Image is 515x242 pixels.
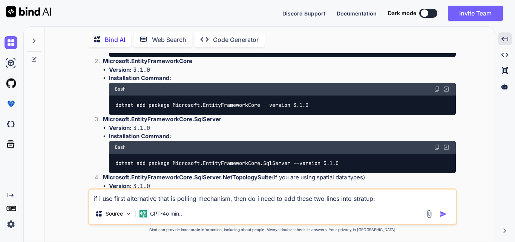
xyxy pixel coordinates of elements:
img: Open in Browser [443,144,450,151]
p: Code Generator [213,35,259,44]
p: GPT-4o min.. [150,210,182,217]
p: Web Search [152,35,186,44]
strong: Installation Command: [109,133,171,140]
code: 3.1.0 [133,124,150,132]
strong: Version: [109,66,132,73]
p: (if you are using spatial data types) [103,173,456,182]
code: dotnet add package Microsoft.EntityFrameworkCore.SqlServer --version 3.1.0 [115,159,339,167]
img: chat [5,36,17,49]
strong: Version: [109,124,132,131]
img: Pick Models [125,211,132,217]
img: premium [5,97,17,110]
span: Discord Support [282,10,325,17]
textarea: if i use first alternative that is polling mechanism, then do i need to add these two lines into ... [89,190,456,203]
strong: Microsoft.EntityFrameworkCore [103,57,192,65]
img: ai-studio [5,57,17,69]
p: Source [106,210,123,217]
span: Bash [115,144,126,150]
img: Bind AI [6,6,51,17]
button: Invite Team [448,6,503,21]
p: Bind can provide inaccurate information, including about people. Always double-check its answers.... [88,227,457,233]
img: icon [440,210,447,218]
span: Dark mode [388,9,416,17]
code: 3.1.0 [133,66,150,74]
img: attachment [425,210,434,218]
p: Bind AI [105,35,125,44]
strong: Microsoft.EntityFrameworkCore.SqlServer [103,116,221,123]
img: GPT-4o mini [139,210,147,217]
span: Documentation [337,10,377,17]
img: settings [5,218,17,231]
img: darkCloudIdeIcon [5,118,17,131]
code: 3.1.0 [133,182,150,190]
strong: Microsoft.EntityFrameworkCore.SqlServer.NetTopologySuite [103,174,272,181]
strong: Installation Command: [109,74,171,82]
span: Bash [115,86,126,92]
code: dotnet add package Microsoft.EntityFrameworkCore --version 3.1.0 [115,101,309,109]
img: copy [434,144,440,150]
img: Open in Browser [443,86,450,92]
button: Discord Support [282,9,325,17]
img: githubLight [5,77,17,90]
strong: Version: [109,182,132,190]
img: copy [434,86,440,92]
button: Documentation [337,9,377,17]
